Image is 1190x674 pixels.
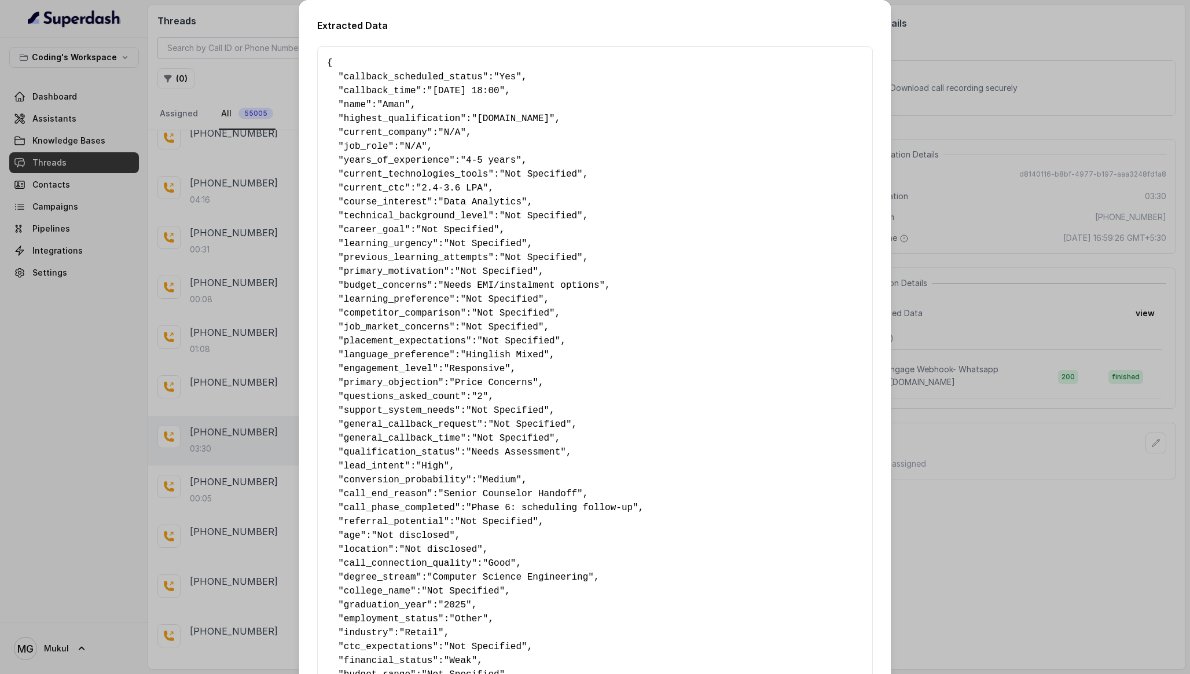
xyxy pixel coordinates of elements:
[449,378,538,388] span: "Price Concerns"
[460,294,543,305] span: "Not Specified"
[438,127,466,138] span: "N/A"
[344,72,483,82] span: callback_scheduled_status
[416,183,489,193] span: "2.4-3.6 LPA"
[344,461,405,471] span: lead_intent
[499,211,583,221] span: "Not Specified"
[416,461,450,471] span: "High"
[344,294,449,305] span: learning_preference
[344,280,427,291] span: budget_concerns
[344,558,472,569] span: call_connection_quality
[344,211,489,221] span: technical_background_level
[477,336,560,346] span: "Not Specified"
[472,308,555,318] span: "Not Specified"
[416,225,499,235] span: "Not Specified"
[344,183,405,193] span: current_ctc
[438,197,527,207] span: "Data Analytics"
[455,517,538,527] span: "Not Specified"
[499,252,583,263] span: "Not Specified"
[444,642,527,652] span: "Not Specified"
[344,405,455,416] span: support_system_needs
[427,86,505,96] span: "[DATE] 18:00"
[438,280,605,291] span: "Needs EMI/instalment options"
[399,628,444,638] span: "Retail"
[344,169,489,180] span: current_technologies_tools
[344,655,433,666] span: financial_status
[460,322,543,332] span: "Not Specified"
[372,530,455,541] span: "Not disclosed"
[344,447,455,457] span: qualification_status
[488,419,571,430] span: "Not Specified"
[499,169,583,180] span: "Not Specified"
[344,113,461,124] span: highest_qualification
[377,100,410,110] span: "Aman"
[344,530,361,541] span: age
[455,266,538,277] span: "Not Specified"
[483,558,516,569] span: "Good"
[472,391,489,402] span: "2"
[344,127,427,138] span: current_company
[344,517,444,527] span: referral_potential
[344,391,461,402] span: questions_asked_count
[344,252,489,263] span: previous_learning_attempts
[344,86,416,96] span: callback_time
[449,614,488,624] span: "Other"
[344,350,449,360] span: language_preference
[344,433,461,444] span: general_callback_time
[421,586,505,596] span: "Not Specified"
[344,141,388,152] span: job_role
[399,141,427,152] span: "N/A"
[444,364,510,374] span: "Responsive"
[344,308,461,318] span: competitor_comparison
[344,628,388,638] span: industry
[444,655,478,666] span: "Weak"
[344,600,427,610] span: graduation_year
[460,350,549,360] span: "Hinglish Mixed"
[344,266,444,277] span: primary_motivation
[344,586,410,596] span: college_name
[466,405,549,416] span: "Not Specified"
[472,433,555,444] span: "Not Specified"
[438,489,583,499] span: "Senior Counselor Handoff"
[344,322,449,332] span: job_market_concerns
[460,155,521,166] span: "4-5 years"
[317,19,873,32] h2: Extracted Data
[344,419,477,430] span: general_callback_request
[444,239,527,249] span: "Not Specified"
[399,544,483,555] span: "Not disclosed"
[466,503,638,513] span: "Phase 6: scheduling follow-up"
[477,475,521,485] span: "Medium"
[494,72,521,82] span: "Yes"
[344,100,366,110] span: name
[344,197,427,207] span: course_interest
[438,600,472,610] span: "2025"
[344,572,416,583] span: degree_stream
[472,113,555,124] span: "[DOMAIN_NAME]"
[344,225,405,235] span: career_goal
[344,364,433,374] span: engagement_level
[344,489,427,499] span: call_end_reason
[344,642,433,652] span: ctc_expectations
[466,447,566,457] span: "Needs Assessment"
[344,239,433,249] span: learning_urgency
[344,475,466,485] span: conversion_probability
[344,155,449,166] span: years_of_experience
[344,336,466,346] span: placement_expectations
[344,544,388,555] span: location
[344,378,438,388] span: primary_objection
[344,614,438,624] span: employment_status
[344,503,455,513] span: call_phase_completed
[427,572,594,583] span: "Computer Science Engineering"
